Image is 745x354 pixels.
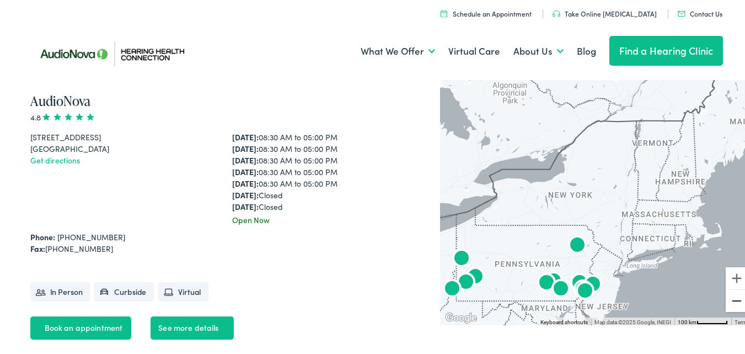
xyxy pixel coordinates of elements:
[30,109,96,120] span: 4.8
[151,314,233,337] a: See more details
[540,316,588,324] button: Keyboard shortcuts
[158,280,208,299] li: Virtual
[572,277,598,303] div: AudioNova
[30,314,132,337] a: Book an appointment
[30,129,217,141] div: [STREET_ADDRESS]
[443,309,479,323] img: Google
[553,8,560,15] img: utility icon
[232,152,259,163] strong: [DATE]:
[441,7,532,16] a: Schedule an Appointment
[577,29,596,70] a: Blog
[448,244,475,271] div: AudioNova
[232,164,259,175] strong: [DATE]:
[448,29,500,70] a: Virtual Care
[570,275,596,302] div: AudioNova
[57,229,125,240] a: [PHONE_NUMBER]
[232,129,419,210] div: 08:30 AM to 05:00 PM 08:30 AM to 05:00 PM 08:30 AM to 05:00 PM 08:30 AM to 05:00 PM 08:30 AM to 0...
[232,199,259,210] strong: [DATE]:
[553,7,657,16] a: Take Online [MEDICAL_DATA]
[548,274,574,301] div: AudioNova
[232,187,259,198] strong: [DATE]:
[678,7,722,16] a: Contact Us
[594,317,671,323] span: Map data ©2025 Google, INEGI
[30,229,55,240] strong: Phone:
[533,268,560,295] div: AudioNova
[513,29,564,70] a: About Us
[540,267,567,293] div: AudioNova
[94,280,154,299] li: Curbside
[30,89,90,108] a: AudioNova
[30,152,80,163] a: Get directions
[30,241,419,252] div: [PHONE_NUMBER]
[453,268,479,294] div: AudioNova
[361,29,435,70] a: What We Offer
[564,231,591,257] div: AudioNova
[30,280,90,299] li: In Person
[609,34,723,64] a: Find a Hearing Clinic
[566,268,593,295] div: AudioNova
[232,212,419,224] div: Open Now
[441,8,447,15] img: utility icon
[678,9,685,14] img: utility icon
[678,317,696,323] span: 100 km
[674,315,731,323] button: Map Scale: 100 km per 53 pixels
[443,309,479,323] a: Open this area in Google Maps (opens a new window)
[232,141,259,152] strong: [DATE]:
[232,129,259,140] strong: [DATE]:
[462,262,489,289] div: AudioNova
[439,274,465,301] div: AudioNova
[30,241,45,252] strong: Fax:
[232,176,259,187] strong: [DATE]:
[580,270,606,297] div: AudioNova
[30,141,217,152] div: [GEOGRAPHIC_DATA]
